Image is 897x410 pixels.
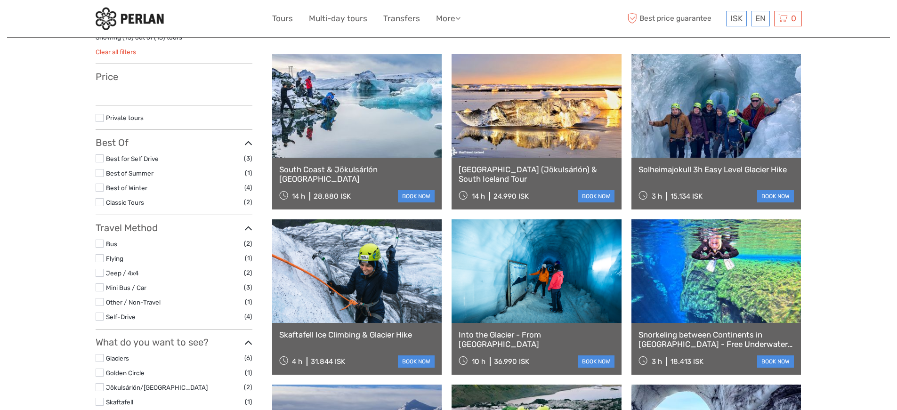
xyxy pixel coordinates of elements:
[244,267,252,278] span: (2)
[96,33,252,48] div: Showing ( ) out of ( ) tours
[652,192,662,201] span: 3 h
[244,382,252,393] span: (2)
[314,192,351,201] div: 28.880 ISK
[638,330,794,349] a: Snorkeling between Continents in [GEOGRAPHIC_DATA] - Free Underwater Photos
[311,357,345,366] div: 31.844 ISK
[106,384,208,391] a: Jökulsárlón/[GEOGRAPHIC_DATA]
[96,222,252,233] h3: Travel Method
[96,337,252,348] h3: What do you want to see?
[751,11,770,26] div: EN
[244,282,252,293] span: (3)
[106,114,144,121] a: Private tours
[106,313,136,321] a: Self-Drive
[279,330,435,339] a: Skaftafell Ice Climbing & Glacier Hike
[96,7,164,30] img: 288-6a22670a-0f57-43d8-a107-52fbc9b92f2c_logo_small.jpg
[398,355,435,368] a: book now
[106,155,159,162] a: Best for Self Drive
[398,190,435,202] a: book now
[730,14,743,23] span: ISK
[638,165,794,174] a: Solheimajokull 3h Easy Level Glacier Hike
[472,357,485,366] span: 10 h
[493,192,529,201] div: 24.990 ISK
[459,165,614,184] a: [GEOGRAPHIC_DATA] (Jökulsárlón) & South Iceland Tour
[244,353,252,363] span: (6)
[106,240,117,248] a: Bus
[472,192,485,201] span: 14 h
[106,255,123,262] a: Flying
[671,192,703,201] div: 15.134 ISK
[244,153,252,164] span: (3)
[245,367,252,378] span: (1)
[436,12,461,25] a: More
[106,398,133,406] a: Skaftafell
[459,330,614,349] a: Into the Glacier - From [GEOGRAPHIC_DATA]
[245,253,252,264] span: (1)
[244,197,252,208] span: (2)
[106,369,145,377] a: Golden Circle
[309,12,367,25] a: Multi-day tours
[106,269,138,277] a: Jeep / 4x4
[245,297,252,307] span: (1)
[96,48,136,56] a: Clear all filters
[292,357,302,366] span: 4 h
[757,355,794,368] a: book now
[106,284,146,291] a: Mini Bus / Car
[757,190,794,202] a: book now
[106,184,147,192] a: Best of Winter
[272,12,293,25] a: Tours
[578,190,614,202] a: book now
[494,357,529,366] div: 36.990 ISK
[383,12,420,25] a: Transfers
[96,71,252,82] h3: Price
[578,355,614,368] a: book now
[244,182,252,193] span: (4)
[790,14,798,23] span: 0
[244,238,252,249] span: (2)
[106,354,129,362] a: Glaciers
[96,137,252,148] h3: Best Of
[292,192,305,201] span: 14 h
[106,298,161,306] a: Other / Non-Travel
[244,311,252,322] span: (4)
[625,11,724,26] span: Best price guarantee
[671,357,703,366] div: 18.413 ISK
[652,357,662,366] span: 3 h
[245,396,252,407] span: (1)
[279,165,435,184] a: South Coast & Jökulsárlón [GEOGRAPHIC_DATA]
[106,169,154,177] a: Best of Summer
[245,168,252,178] span: (1)
[106,199,144,206] a: Classic Tours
